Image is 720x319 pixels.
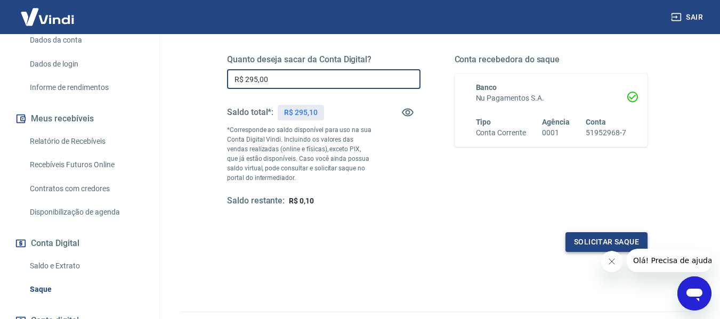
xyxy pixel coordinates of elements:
[26,53,147,75] a: Dados de login
[542,127,570,138] h6: 0001
[565,232,648,252] button: Solicitar saque
[601,251,622,272] iframe: Fechar mensagem
[26,279,147,300] a: Saque
[476,93,627,104] h6: Nu Pagamentos S.A.
[26,29,147,51] a: Dados da conta
[227,195,285,207] h5: Saldo restante:
[6,7,90,16] span: Olá! Precisa de ajuda?
[26,178,147,200] a: Contratos com credores
[476,127,526,138] h6: Conta Corrente
[227,125,372,183] p: *Corresponde ao saldo disponível para uso na sua Conta Digital Vindi. Incluindo os valores das ve...
[289,197,314,205] span: R$ 0,10
[26,130,147,152] a: Relatório de Recebíveis
[26,154,147,176] a: Recebíveis Futuros Online
[13,232,147,255] button: Conta Digital
[455,54,648,65] h5: Conta recebedora do saque
[586,127,626,138] h6: 51952968-7
[26,77,147,99] a: Informe de rendimentos
[476,118,491,126] span: Tipo
[227,107,273,118] h5: Saldo total*:
[542,118,570,126] span: Agência
[669,7,707,27] button: Sair
[476,83,497,92] span: Banco
[26,255,147,277] a: Saldo e Extrato
[26,201,147,223] a: Disponibilização de agenda
[677,276,711,310] iframe: Botão para abrir a janela de mensagens
[227,54,420,65] h5: Quanto deseja sacar da Conta Digital?
[586,118,606,126] span: Conta
[13,1,82,33] img: Vindi
[284,107,318,118] p: R$ 295,10
[13,107,147,130] button: Meus recebíveis
[627,249,711,272] iframe: Mensagem da empresa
